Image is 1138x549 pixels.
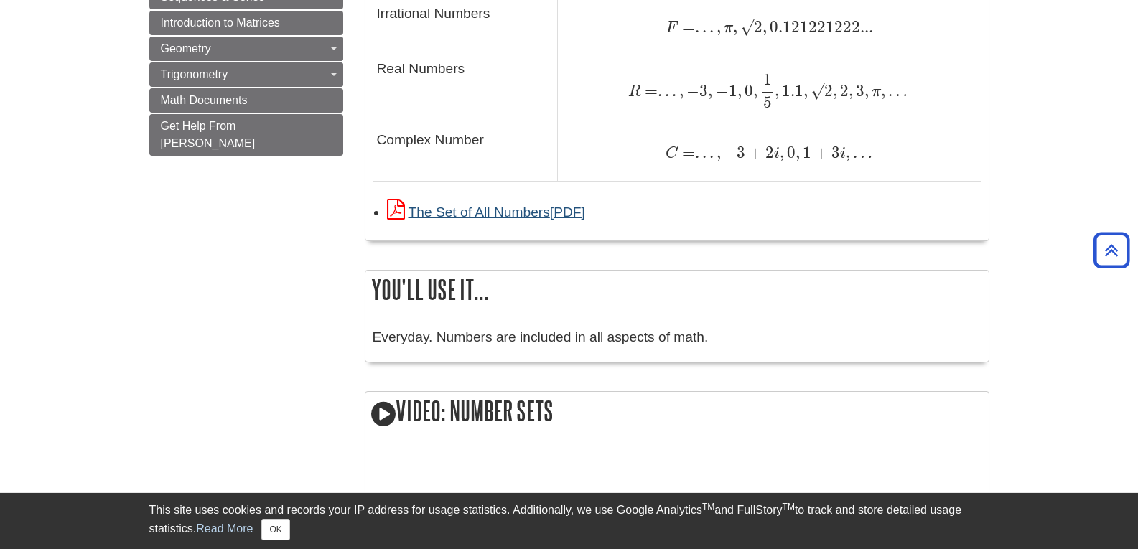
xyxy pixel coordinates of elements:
a: Introduction to Matrices [149,11,343,35]
span: , [849,81,853,100]
span: 3 [737,143,745,162]
span: , [881,81,885,100]
span: 3 [699,81,708,100]
span: , [708,81,712,100]
sup: TM [783,502,795,512]
span: 3 [828,143,840,162]
span: i [840,146,846,161]
span: 1 [729,81,737,100]
a: Geometry [149,37,343,61]
span: . [662,81,669,100]
span: 5 [763,93,772,112]
span: Math Documents [161,94,248,106]
span: … [885,81,908,100]
span: – [824,72,833,92]
span: = [678,143,695,162]
span: , [803,81,808,100]
sup: TM [702,502,714,512]
span: , [762,17,767,37]
span: R [628,84,640,100]
span: Introduction to Matrices [161,17,280,29]
span: , [833,81,837,100]
span: Geometry [161,42,211,55]
span: , [737,81,742,100]
span: . [695,143,699,162]
a: Math Documents [149,88,343,113]
span: . [706,143,714,162]
td: Real Numbers [373,55,558,126]
span: – [754,9,762,28]
span: 2 [837,81,849,100]
span: − [721,143,737,162]
span: √ [811,81,824,100]
span: , [733,17,737,37]
span: 1 [763,70,772,89]
span: 0 [742,81,753,100]
td: Complex Number [373,126,558,181]
a: Back to Top [1088,240,1134,260]
span: . [706,17,714,37]
span: . [658,81,662,100]
span: + [745,143,762,162]
div: This site uses cookies and records your IP address for usage statistics. Additionally, we use Goo... [149,502,989,540]
span: 1 [800,143,811,162]
span: = [640,81,658,100]
span: , [714,143,721,162]
span: − [712,81,728,100]
a: Link opens in new window [387,205,585,220]
span: Trigonometry [161,68,228,80]
a: Trigonometry [149,62,343,87]
span: … [850,143,872,162]
span: 2 [762,143,774,162]
a: Read More [196,522,253,535]
p: Everyday. Numbers are included in all aspects of math. [373,327,981,348]
span: , [846,143,850,162]
span: π [869,84,881,100]
span: + [811,143,828,162]
span: . [699,17,706,37]
span: √ [740,17,754,37]
button: Close [261,519,289,540]
span: , [714,17,721,37]
span: 1.1 [779,81,803,100]
span: , [796,143,800,162]
span: , [753,81,757,100]
span: , [864,81,869,100]
a: Get Help From [PERSON_NAME] [149,114,343,156]
span: i [774,146,780,161]
span: 0.121221222... [767,17,873,37]
span: F [666,20,678,36]
span: = [678,17,695,37]
span: π [721,20,733,36]
span: . [699,143,706,162]
span: 2 [754,17,762,37]
span: , [775,81,779,100]
span: , [780,143,784,162]
span: 2 [824,81,833,100]
h2: You'll use it... [365,271,989,309]
span: . [669,81,676,100]
span: , [676,81,684,100]
h2: Video: Number Sets [365,392,989,433]
span: C [666,146,678,161]
span: 0 [784,143,796,162]
span: 3 [853,81,864,100]
span: − [684,81,699,100]
span: . [695,17,699,37]
span: Get Help From [PERSON_NAME] [161,120,256,149]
